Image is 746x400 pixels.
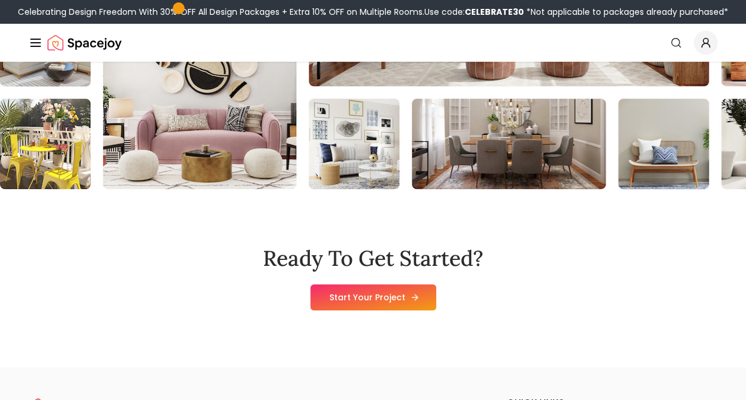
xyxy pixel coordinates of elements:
img: Spacejoy Logo [47,31,122,55]
h2: Ready To Get Started? [263,246,483,270]
div: Celebrating Design Freedom With 30% OFF All Design Packages + Extra 10% OFF on Multiple Rooms. [18,6,728,18]
b: CELEBRATE30 [465,6,524,18]
span: Use code: [424,6,524,18]
a: Spacejoy [47,31,122,55]
nav: Global [28,24,718,62]
a: Start Your Project [310,284,436,310]
span: *Not applicable to packages already purchased* [524,6,728,18]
